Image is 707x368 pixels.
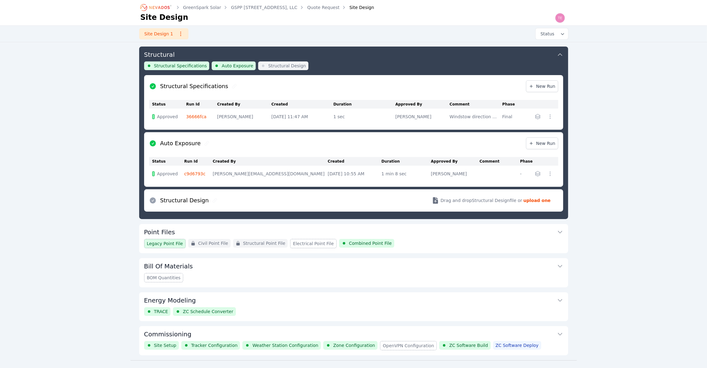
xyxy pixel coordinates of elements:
th: Phase [520,157,533,166]
span: ZC Software Deploy [496,342,539,348]
span: Approved [157,171,178,177]
div: Energy ModelingTRACEZC Schedule Converter [139,292,568,321]
div: 1 sec [334,114,392,120]
td: [DATE] 10:55 AM [328,166,381,182]
span: BOM Quantities [147,275,181,281]
div: CommissioningSite SetupTracker ConfigurationWeather Station ConfigurationZone ConfigurationOpenVP... [139,326,568,355]
th: Created [272,100,334,109]
th: Comment [479,157,520,166]
th: Phase [502,100,521,109]
th: Run Id [184,157,213,166]
th: Created [328,157,381,166]
span: New Run [529,83,555,89]
button: Bill Of Materials [144,258,563,273]
td: [PERSON_NAME] [395,109,450,125]
div: Bill Of MaterialsBOM Quantities [139,258,568,287]
button: Energy Modeling [144,292,563,307]
span: Weather Station Configuration [252,342,318,348]
h2: Structural Specifications [160,82,228,91]
div: Point FilesLegacy Point FileCivil Point FileStructural Point FileElectrical Point FileCombined Po... [139,224,568,253]
h3: Point Files [144,228,175,236]
button: Drag and dropStructural Designfile or upload one [424,192,558,209]
span: Legacy Point File [147,240,183,247]
a: New Run [526,137,558,149]
span: OpenVPN Configuration [383,343,434,349]
h3: Structural [144,50,175,59]
h2: Structural Design [160,196,209,205]
span: Drag and drop Structural Design file or [440,197,522,204]
div: 1 min 8 sec [382,171,428,177]
button: Structural [144,47,563,61]
th: Comment [450,100,502,109]
td: [DATE] 11:47 AM [272,109,334,125]
button: Point Files [144,224,563,239]
div: Windstow direction per [PERSON_NAME]'s run of Nevados Specifications [450,114,499,120]
strong: upload one [524,197,551,204]
a: Site Design 1 [139,28,188,39]
td: - [520,166,533,182]
span: Combined Point File [349,240,392,246]
h3: Commissioning [144,330,192,339]
h3: Bill Of Materials [144,262,193,271]
h3: Energy Modeling [144,296,196,305]
th: Created By [213,157,328,166]
a: 36666fca [186,114,207,119]
div: StructuralStructural SpecificationsAuto ExposureStructural DesignStructural SpecificationsNew Run... [139,47,568,219]
h1: Site Design [140,12,188,22]
span: Status [538,31,555,37]
div: Final [502,114,518,120]
td: [PERSON_NAME] [431,166,479,182]
span: Electrical Point File [293,240,334,247]
th: Run Id [186,100,217,109]
th: Approved By [395,100,450,109]
td: [PERSON_NAME] [217,109,272,125]
th: Duration [382,157,431,166]
th: Created By [217,100,272,109]
span: Structural Specifications [154,63,207,69]
th: Status [149,157,184,166]
th: Approved By [431,157,479,166]
th: Duration [334,100,395,109]
img: Ted Elliott [555,13,565,23]
a: New Run [526,80,558,92]
a: GreenSpark Solar [183,4,221,11]
span: Civil Point File [198,240,228,246]
span: Tracker Configuration [191,342,238,348]
td: [PERSON_NAME][EMAIL_ADDRESS][DOMAIN_NAME] [213,166,328,182]
span: Site Setup [154,342,176,348]
a: Quote Request [307,4,339,11]
span: Auto Exposure [222,63,253,69]
button: Status [536,28,568,39]
a: c9d6793c [184,171,205,176]
span: Approved [157,114,178,120]
span: ZC Schedule Converter [183,308,233,315]
a: GSPP [STREET_ADDRESS], LLC [231,4,297,11]
th: Status [149,100,186,109]
button: Commissioning [144,326,563,341]
span: Structural Point File [243,240,285,246]
span: Zone Configuration [333,342,375,348]
nav: Breadcrumb [140,2,374,12]
div: Site Design [341,4,374,11]
span: Structural Design [268,63,306,69]
h2: Auto Exposure [160,139,201,148]
span: ZC Software Build [449,342,488,348]
span: TRACE [154,308,168,315]
span: New Run [529,140,555,146]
